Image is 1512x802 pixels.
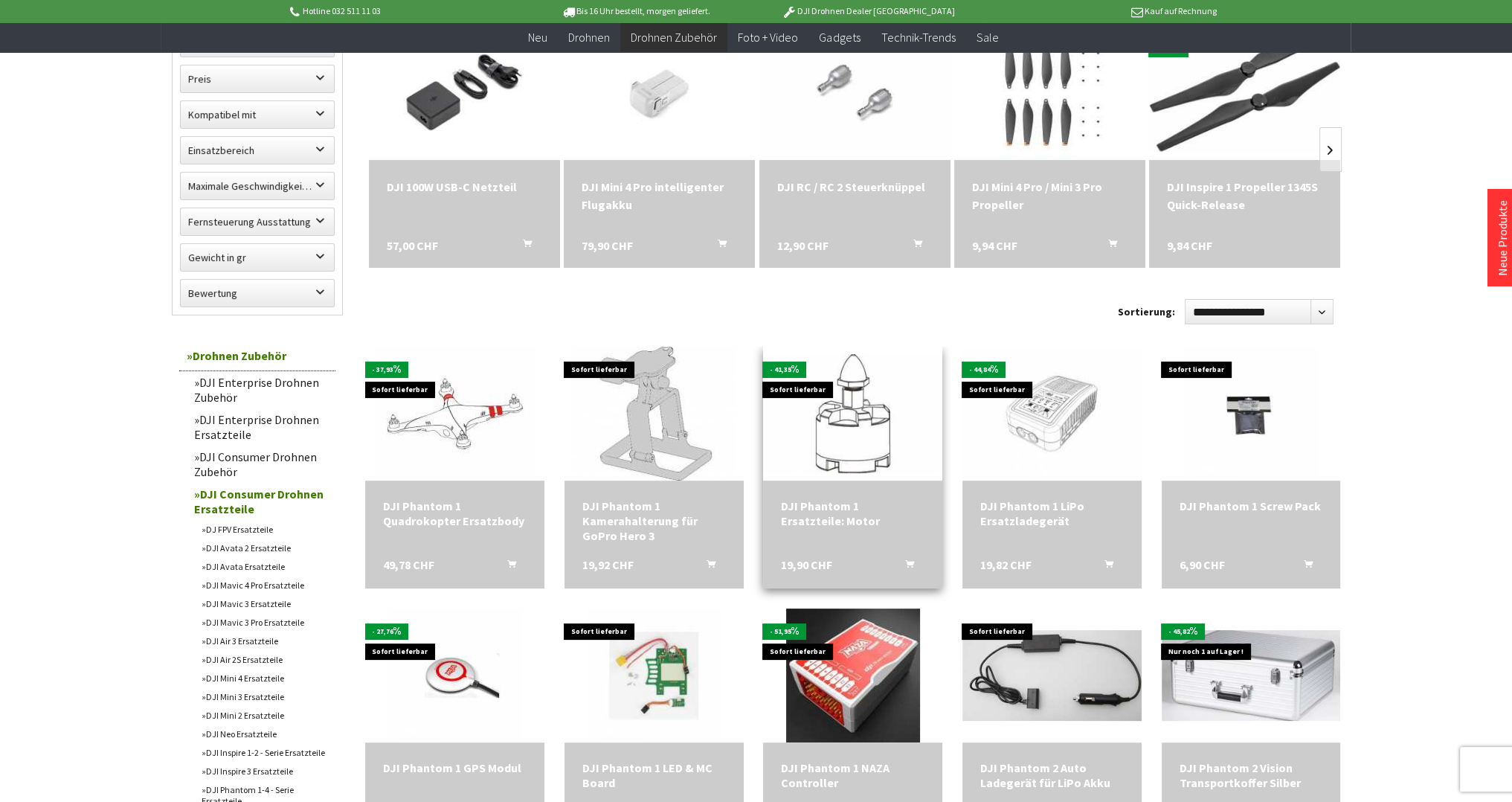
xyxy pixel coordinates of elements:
[759,29,950,156] img: DJI RC / RC 2 Steuerknüppel
[808,22,870,53] a: Gadgets
[582,760,726,790] a: DJI Phantom 1 LED & MC Board 69,90 CHF In den Warenkorb
[387,237,438,254] span: 57,00 CHF
[194,594,335,613] a: DJI Mavic 3 Ersatzteile
[781,498,924,528] a: DJI Phantom 1 Ersatzteile: Motor 19,90 CHF In den Warenkorb
[1180,760,1323,790] a: DJI Phantom 2 Vision Transportkoffer Silber 178,91 CHF In den Warenkorb
[781,760,924,790] div: DJI Phantom 1 NAZA Controller
[985,2,1217,20] p: Kauf auf Rechnung
[972,178,1127,214] div: DJI Mini 4 Pro / Mini 3 Pro Propeller
[520,2,752,20] p: Bis 16 Uhr bestellt, morgen geliefert.
[582,760,726,790] div: DJI Phantom 1 LED & MC Board
[194,539,335,557] a: DJI Avata 2 Ersatzteile
[558,22,620,53] a: Drohnen
[727,22,808,53] a: Foto + Video
[194,762,335,780] a: DJI Inspire 3 Ersatzteile
[1090,237,1126,256] button: In den Warenkorb
[582,178,737,214] div: DJI Mini 4 Pro intelligenter Flugakku
[620,22,727,53] a: Drohnen Zubehör
[1118,300,1175,324] label: Sortierung:
[1285,557,1321,577] button: In den Warenkorb
[179,341,335,371] a: Drohnen Zubehör
[966,26,1133,160] img: DJI Mini 4 Pro / Mini 3 Pro Propeller
[781,498,924,528] div: DJI Phantom 1 Ersatzteile: Motor
[870,22,965,53] a: Technik-Trends
[194,576,335,594] a: DJI Mavic 4 Pro Ersatzteile
[962,349,1142,479] img: DJI Phantom 1 LiPo Ersatzladegerät
[194,687,335,706] a: DJI Mini 3 Ersatzteile
[980,498,1124,528] div: DJI Phantom 1 LiPo Ersatzladegerät
[752,2,984,20] p: DJI Drohnen Dealer [GEOGRAPHIC_DATA]
[738,30,798,45] span: Foto + Video
[1167,178,1322,214] div: DJI Inspire 1 Propeller 1345S Quick-Release
[181,101,334,128] label: Kompatibel mit
[980,557,1032,572] span: 19,82 CHF
[383,557,434,572] span: 49,78 CHF
[895,237,931,256] button: In den Warenkorb
[777,178,933,196] a: DJI RC / RC 2 Steuerknüppel 12,90 CHF In den Warenkorb
[194,725,335,743] a: DJI Neo Ersatzteile
[819,30,860,45] span: Gadgets
[1167,237,1212,254] span: 9,84 CHF
[976,30,998,45] span: Sale
[689,557,724,577] button: In den Warenkorb
[576,26,743,160] img: DJI Mini 4 Pro intelligenter Flugakku
[763,354,942,473] img: DJI Phantom 1 Ersatzteile: Motor
[582,498,726,543] a: DJI Phantom 1 Kamerahalterung für GoPro Hero 3 19,92 CHF In den Warenkorb
[194,650,335,669] a: DJI Air 2S Ersatzteile
[1180,760,1323,790] div: DJI Phantom 2 Vision Transportkoffer Silber
[181,65,334,92] label: Preis
[383,760,527,775] a: DJI Phantom 1 GPS Modul 159,44 CHF In den Warenkorb
[572,347,736,481] img: DJI Phantom 1 Kamerahalterung für GoPro Hero 3
[181,208,334,235] label: Fernsteuerung Ausstattung
[582,237,633,254] span: 79,90 CHF
[287,2,519,20] p: Hotline 032 511 11 03
[383,760,527,775] div: DJI Phantom 1 GPS Modul
[972,237,1017,254] span: 9,94 CHF
[777,237,829,254] span: 12,90 CHF
[587,609,721,742] img: DJI Phantom 1 LED & MC Board
[1167,178,1322,214] a: DJI Inspire 1 Propeller 1345S Quick-Release 9,84 CHF
[582,557,634,572] span: 19,92 CHF
[505,237,541,256] button: In den Warenkorb
[1162,630,1341,720] img: DJI Phantom 2 Vision Transportkoffer Silber
[194,706,335,725] a: DJI Mini 2 Ersatzteile
[781,760,924,790] a: DJI Phantom 1 NAZA Controller 149,05 CHF In den Warenkorb
[187,483,335,520] a: DJI Consumer Drohnen Ersatzteile
[631,30,717,45] span: Drohnen Zubehör
[489,557,525,577] button: In den Warenkorb
[528,30,547,45] span: Neu
[181,244,334,271] label: Gewicht in gr
[187,371,335,408] a: DJI Enterprise Drohnen Zubehör
[1087,557,1122,577] button: In den Warenkorb
[387,178,542,196] a: DJI 100W USB-C Netzteil 57,00 CHF In den Warenkorb
[374,347,535,481] img: DJI Phantom 1 Quadrokopter Ersatzbody
[187,408,335,446] a: DJI Enterprise Drohnen Ersatzteile
[194,632,335,650] a: DJI Air 3 Ersatzteile
[383,498,527,528] div: DJI Phantom 1 Quadrokopter Ersatzbody
[194,520,335,539] a: DJ FPV Ersatzteile
[383,498,527,528] a: DJI Phantom 1 Quadrokopter Ersatzbody 49,78 CHF In den Warenkorb
[980,760,1124,790] div: DJI Phantom 2 Auto Ladegerät für LiPo Akku
[1180,557,1225,572] span: 6,90 CHF
[980,760,1124,790] a: DJI Phantom 2 Auto Ladegerät für LiPo Akku 128,27 CHF In den Warenkorb
[568,30,610,45] span: Drohnen
[1184,347,1318,481] img: DJI Phantom 1 Screw Pack
[980,498,1124,528] a: DJI Phantom 1 LiPo Ersatzladegerät 19,82 CHF In den Warenkorb
[194,669,335,687] a: DJI Mini 4 Ersatzteile
[181,280,334,307] label: Bewertung
[972,178,1127,214] a: DJI Mini 4 Pro / Mini 3 Pro Propeller 9,94 CHF In den Warenkorb
[181,173,334,199] label: Maximale Geschwindigkeit in km/h
[881,30,955,45] span: Technik-Trends
[518,22,558,53] a: Neu
[194,743,335,762] a: DJI Inspire 1-2 - Serie Ersatzteile
[387,178,542,196] div: DJI 100W USB-C Netzteil
[1149,34,1340,152] img: DJI Inspire 1 Propeller 1345S Quick-Release
[582,498,726,543] div: DJI Phantom 1 Kamerahalterung für GoPro Hero 3
[582,178,737,214] a: DJI Mini 4 Pro intelligenter Flugakku 79,90 CHF In den Warenkorb
[962,630,1142,720] img: DJI Phantom 2 Auto Ladegerät für LiPo Akku
[387,609,521,742] img: DJI Phantom 1 GPS Modul
[1495,200,1510,276] a: Neue Produkte
[181,137,334,164] label: Einsatzbereich
[194,613,335,632] a: DJI Mavic 3 Pro Ersatzteile
[777,178,933,196] div: DJI RC / RC 2 Steuerknüppel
